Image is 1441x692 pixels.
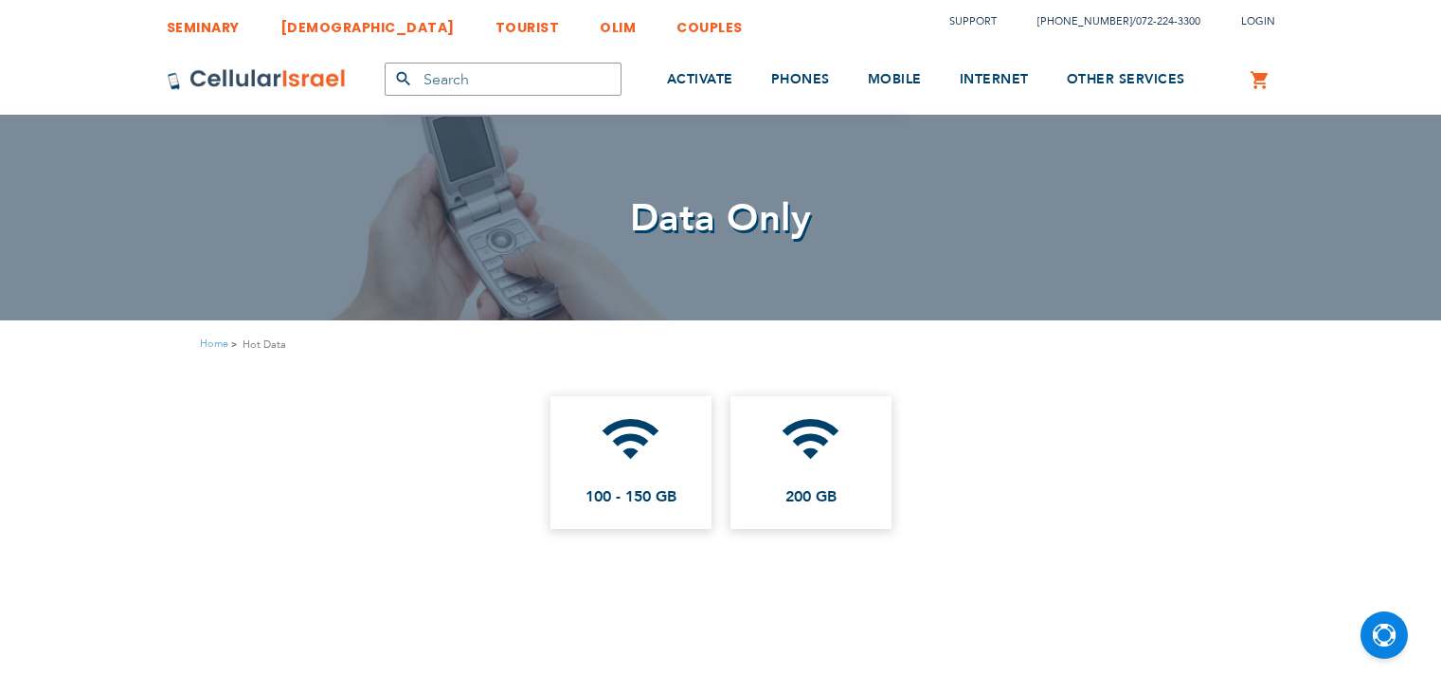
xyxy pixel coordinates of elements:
[630,192,812,245] span: Data Only
[385,63,621,96] input: Search
[167,5,240,40] a: SEMINARY
[780,408,841,469] i: wifi
[243,336,286,354] strong: Hot Data
[785,488,837,505] span: 200 GB
[868,70,922,88] span: MOBILE
[730,396,892,529] a: wifi 200 GB
[280,5,455,40] a: [DEMOGRAPHIC_DATA]
[550,396,711,529] a: wifi 100 - 150 GB
[960,70,1029,88] span: INTERNET
[167,68,347,91] img: Cellular Israel Logo
[676,5,743,40] a: COUPLES
[1136,14,1200,28] a: 072-224-3300
[949,14,997,28] a: Support
[200,337,228,351] a: Home
[868,45,922,116] a: MOBILE
[960,45,1029,116] a: INTERNET
[771,45,830,116] a: PHONES
[771,70,830,88] span: PHONES
[667,45,733,116] a: ACTIVATE
[667,70,733,88] span: ACTIVATE
[1037,14,1132,28] a: [PHONE_NUMBER]
[600,5,636,40] a: OLIM
[1067,70,1185,88] span: OTHER SERVICES
[600,408,661,469] i: wifi
[585,488,676,505] span: 100 - 150 GB
[495,5,560,40] a: TOURIST
[1067,45,1185,116] a: OTHER SERVICES
[1018,8,1200,35] li: /
[1241,14,1275,28] span: Login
